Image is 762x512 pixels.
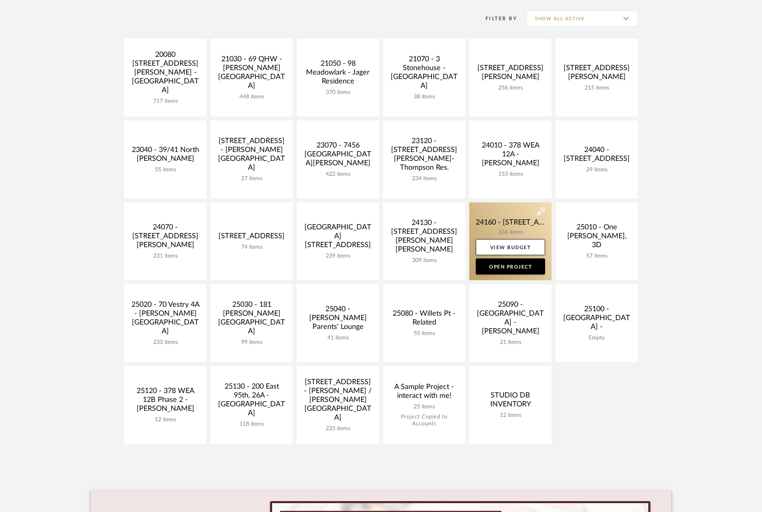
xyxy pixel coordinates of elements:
div: Empty [562,335,631,341]
div: [STREET_ADDRESS] [217,232,286,244]
div: 25030 - 181 [PERSON_NAME][GEOGRAPHIC_DATA] [217,300,286,339]
div: 225 items [303,425,373,432]
div: STUDIO DB INVENTORY [476,391,545,412]
div: 12 items [131,416,200,423]
div: [GEOGRAPHIC_DATA][STREET_ADDRESS] [303,223,373,253]
div: 41 items [303,335,373,341]
a: Open Project [476,258,545,275]
div: 21070 - 3 Stonehouse - [GEOGRAPHIC_DATA] [389,55,459,94]
div: [STREET_ADDRESS] - [PERSON_NAME][GEOGRAPHIC_DATA] [217,137,286,175]
div: Filter By [475,15,517,23]
div: 57 items [562,253,631,260]
div: 12 items [476,412,545,419]
div: [STREET_ADDRESS][PERSON_NAME] [562,64,631,85]
div: [STREET_ADDRESS] - [PERSON_NAME] / [PERSON_NAME][GEOGRAPHIC_DATA] [303,378,373,425]
div: 38 items [389,94,459,100]
div: 74 items [217,244,286,251]
div: 23070 - 7456 [GEOGRAPHIC_DATA][PERSON_NAME] [303,141,373,171]
div: Project Copied to Accounts [389,414,459,427]
div: 118 items [217,421,286,428]
div: 153 items [476,171,545,178]
div: 25120 - 378 WEA 12B Phase 2 - [PERSON_NAME] [131,387,200,416]
div: 25100 - [GEOGRAPHIC_DATA] - [562,305,631,335]
div: 24130 - [STREET_ADDRESS][PERSON_NAME][PERSON_NAME] [389,219,459,257]
div: 21 items [476,339,545,346]
div: 24040 - [STREET_ADDRESS] [562,146,631,167]
div: 23120 - [STREET_ADDRESS][PERSON_NAME]-Thompson Res. [389,137,459,175]
div: 55 items [389,330,459,337]
div: 25010 - One [PERSON_NAME], 3D [562,223,631,253]
div: 21050 - 98 Meadowlark - Jager Residence [303,59,373,89]
div: 422 items [303,171,373,178]
div: 99 items [217,339,286,346]
div: 23040 - 39/41 North [PERSON_NAME] [131,146,200,167]
div: 55 items [131,167,200,173]
div: A Sample Project - interact with me! [389,383,459,404]
div: 27 items [217,175,286,182]
div: 25080 - Willets Pt - Related [389,309,459,330]
div: 370 items [303,89,373,96]
div: 21030 - 69 QHW - [PERSON_NAME][GEOGRAPHIC_DATA] [217,55,286,94]
div: 448 items [217,94,286,100]
div: 717 items [131,98,200,105]
div: 215 items [562,85,631,92]
div: 25130 - 200 East 95th, 26A - [GEOGRAPHIC_DATA] [217,382,286,421]
div: 239 items [303,253,373,260]
div: 234 items [389,175,459,182]
div: 24070 - [STREET_ADDRESS][PERSON_NAME] [131,223,200,253]
div: [STREET_ADDRESS][PERSON_NAME] [476,64,545,85]
div: 25090 - [GEOGRAPHIC_DATA] - [PERSON_NAME] [476,300,545,339]
div: 231 items [131,253,200,260]
div: 25040 - [PERSON_NAME] Parents' Lounge [303,305,373,335]
div: 233 items [131,339,200,346]
a: View Budget [476,239,545,255]
div: 25020 - 70 Vestry 4A - [PERSON_NAME][GEOGRAPHIC_DATA] [131,300,200,339]
div: 25 items [389,404,459,410]
div: 256 items [476,85,545,92]
div: 29 items [562,167,631,173]
div: 24010 - 378 WEA 12A - [PERSON_NAME] [476,141,545,171]
div: 309 items [389,257,459,264]
div: 20080 [STREET_ADDRESS][PERSON_NAME] - [GEOGRAPHIC_DATA] [131,50,200,98]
